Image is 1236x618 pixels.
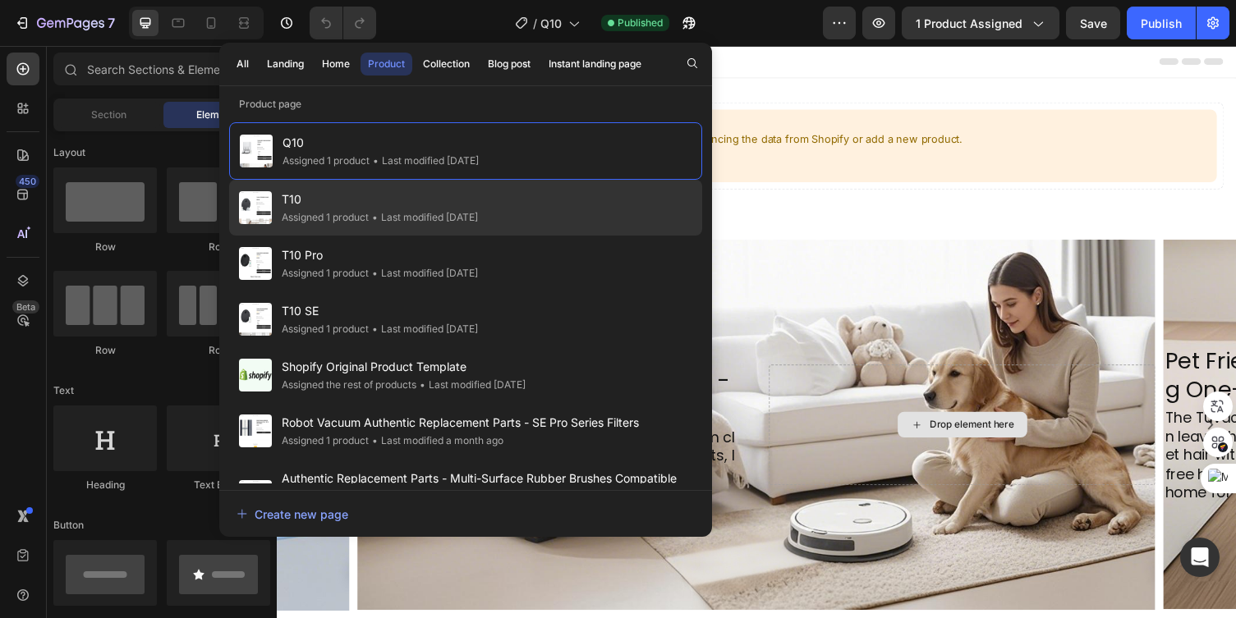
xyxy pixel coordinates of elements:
[369,433,503,449] div: Last modified a month ago
[282,245,478,265] span: T10 Pro
[618,16,663,30] span: Published
[229,53,256,76] button: All
[53,478,157,492] div: Heading
[372,434,378,446] span: •
[53,343,157,358] div: Row
[53,518,84,533] span: Button
[372,323,378,335] span: •
[373,154,379,167] span: •
[53,145,85,160] span: Layout
[310,7,376,39] div: Undo/Redo
[1080,16,1107,30] span: Save
[370,153,479,169] div: Last modified [DATE]
[420,378,425,391] span: •
[533,15,537,32] span: /
[83,199,903,579] div: Background Image
[1180,538,1220,577] div: Open Intercom Messenger
[83,391,480,451] h2: Say goodbye to pet hair! Tuvacs Q10 lidar vacuum cleaner’s 6000 Pa suction effortlessly cleans ca...
[16,175,39,188] div: 450
[372,267,378,279] span: •
[540,15,562,32] span: Q10
[372,211,378,223] span: •
[1066,7,1120,39] button: Save
[53,240,157,254] div: Row
[267,57,304,71] div: Landing
[315,53,357,76] button: Home
[12,300,39,314] div: Beta
[237,506,348,523] div: Create new page
[167,478,270,492] div: Text Block
[282,357,526,377] span: Shopify Original Product Template
[416,53,477,76] button: Collection
[282,469,692,508] span: Authentic Replacement Parts - Multi-Surface Rubber Brushes Compatible SE/Pro Serie
[167,343,270,358] div: Row
[423,57,470,71] div: Collection
[260,53,311,76] button: Landing
[283,133,479,153] span: Q10
[488,57,531,71] div: Blog post
[282,321,369,337] div: Assigned 1 product
[283,153,370,169] div: Assigned 1 product
[916,15,1022,32] span: 1 product assigned
[369,321,478,337] div: Last modified [DATE]
[671,382,758,396] div: Drop element here
[549,57,641,71] div: Instant landing page
[83,327,480,391] h2: The Best Robot Vacuum for Hair -6000 Pa Suction
[282,433,369,449] div: Assigned 1 product
[53,53,270,85] input: Search Sections & Elements
[196,108,234,122] span: Element
[946,376,972,402] button: Carousel Next Arrow
[322,57,350,71] div: Home
[7,7,122,39] button: 7
[902,7,1059,39] button: 1 product assigned
[541,53,649,76] button: Instant landing page
[361,53,412,76] button: Product
[282,209,369,226] div: Assigned 1 product
[282,413,639,433] span: Robot Vacuum Authentic Replacement Parts - SE Pro Series Filters
[369,265,478,282] div: Last modified [DATE]
[1141,15,1182,32] div: Publish
[236,497,696,530] button: Create new page
[282,301,478,321] span: T10 SE
[282,377,416,393] div: Assigned the rest of products
[91,108,126,122] span: Section
[1127,7,1196,39] button: Publish
[480,53,538,76] button: Blog post
[416,377,526,393] div: Last modified [DATE]
[277,46,1236,618] iframe: Design area
[368,57,405,71] div: Product
[53,383,74,398] span: Text
[282,265,369,282] div: Assigned 1 product
[282,190,478,209] span: T10
[237,57,249,71] div: All
[167,240,270,254] div: Row
[108,13,115,33] p: 7
[219,96,712,112] p: Product page
[369,209,478,226] div: Last modified [DATE]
